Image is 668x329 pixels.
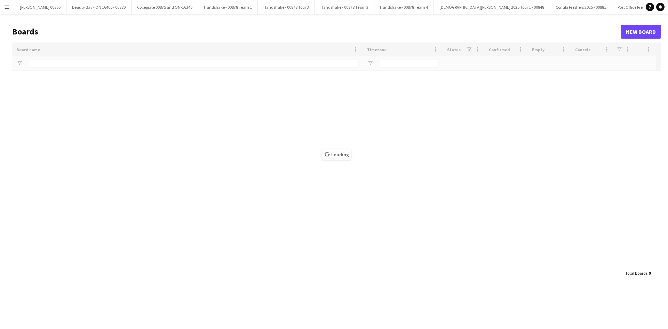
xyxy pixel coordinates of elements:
[649,271,651,276] span: 0
[434,0,550,14] button: [DEMOGRAPHIC_DATA][PERSON_NAME] 2025 Tour 1 - 00848
[322,149,351,160] span: Loading
[625,271,647,276] span: Total Boards
[621,25,661,39] a: New Board
[198,0,258,14] button: Handshake - 00878 Team 1
[132,0,198,14] button: Collegiate 00875 and ON-16346
[550,0,612,14] button: Contiki Freshers 2025 - 00881
[14,0,66,14] button: [PERSON_NAME] 00865
[315,0,374,14] button: Handshake - 00878 Team 2
[66,0,132,14] button: Beauty Bay - ON 16405 - 00880
[12,26,621,37] h1: Boards
[374,0,434,14] button: Handshake - 00878 Team 4
[258,0,315,14] button: Handshake - 00878 Tour 3
[625,266,651,280] div: :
